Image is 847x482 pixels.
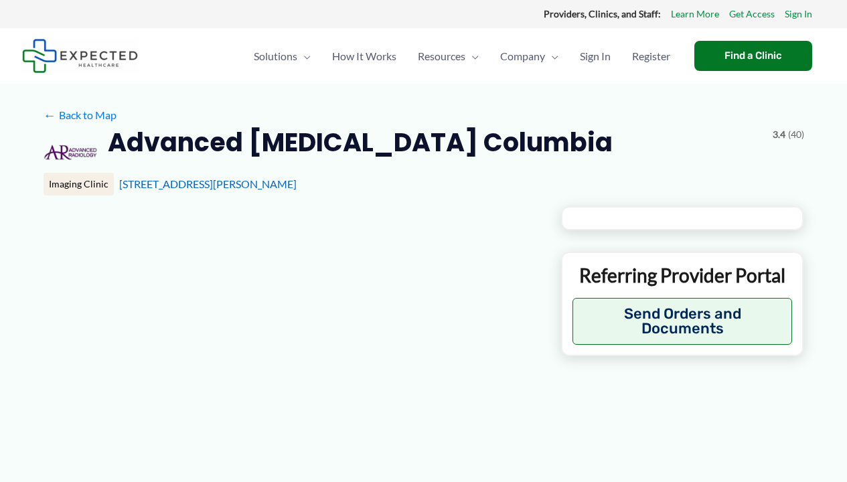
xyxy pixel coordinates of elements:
a: ResourcesMenu Toggle [407,33,489,80]
a: Learn More [671,5,719,23]
nav: Primary Site Navigation [243,33,681,80]
a: Register [621,33,681,80]
span: (40) [788,126,804,143]
a: ←Back to Map [44,105,117,125]
a: SolutionsMenu Toggle [243,33,321,80]
span: 3.4 [773,126,785,143]
div: Imaging Clinic [44,173,114,195]
span: Company [500,33,545,80]
span: Menu Toggle [465,33,479,80]
a: How It Works [321,33,407,80]
img: Expected Healthcare Logo - side, dark font, small [22,39,138,73]
span: ← [44,108,56,121]
span: Register [632,33,670,80]
span: Menu Toggle [545,33,558,80]
a: [STREET_ADDRESS][PERSON_NAME] [119,177,297,190]
button: Send Orders and Documents [572,298,793,345]
a: CompanyMenu Toggle [489,33,569,80]
span: Menu Toggle [297,33,311,80]
p: Referring Provider Portal [572,263,793,287]
span: How It Works [332,33,396,80]
a: Sign In [569,33,621,80]
a: Find a Clinic [694,41,812,71]
a: Get Access [729,5,775,23]
span: Solutions [254,33,297,80]
span: Sign In [580,33,611,80]
a: Sign In [785,5,812,23]
h2: Advanced [MEDICAL_DATA] Columbia [108,126,613,159]
span: Resources [418,33,465,80]
strong: Providers, Clinics, and Staff: [544,8,661,19]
